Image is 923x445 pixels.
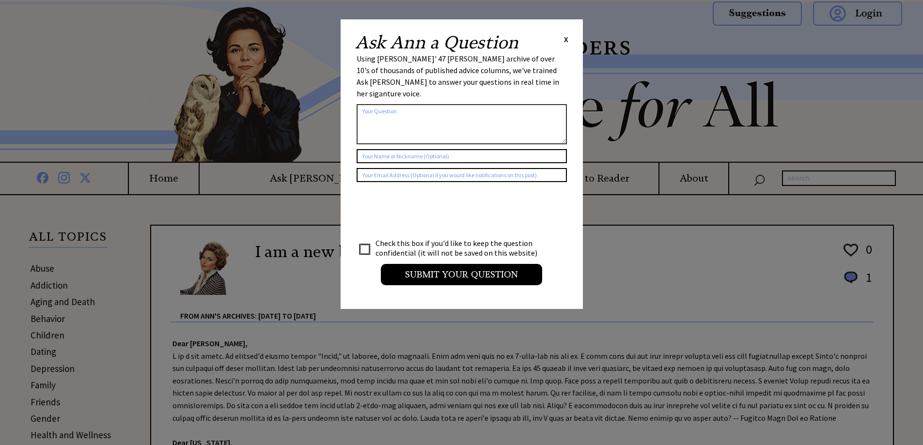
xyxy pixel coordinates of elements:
td: Check this box if you'd like to keep the question confidential (it will not be saved on this webs... [375,238,547,258]
input: Submit your Question [381,264,542,285]
div: Using [PERSON_NAME]' 47 [PERSON_NAME] archive of over 10's of thousands of published advice colum... [357,53,567,99]
iframe: reCAPTCHA [357,192,504,230]
input: Your Name or Nickname (Optional) [357,149,567,163]
input: Your Email Address (Optional if you would like notifications on this post) [357,168,567,182]
span: X [564,34,568,44]
h2: Ask Ann a Question [355,34,518,51]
